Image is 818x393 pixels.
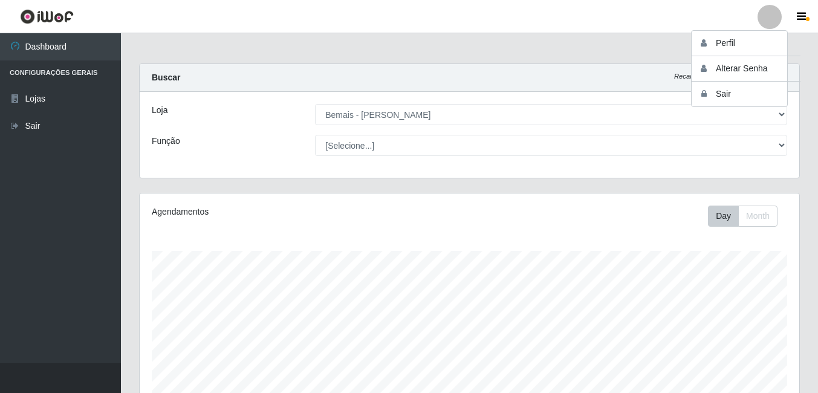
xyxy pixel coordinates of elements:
[708,206,787,227] div: Toolbar with button groups
[692,82,800,106] button: Sair
[152,73,180,82] strong: Buscar
[708,206,777,227] div: First group
[708,206,739,227] button: Day
[674,73,773,80] i: Recarregando em 26 segundos...
[152,135,180,148] label: Função
[692,31,800,56] button: Perfil
[152,206,406,218] div: Agendamentos
[692,56,800,82] button: Alterar Senha
[20,9,74,24] img: CoreUI Logo
[152,104,167,117] label: Loja
[738,206,777,227] button: Month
